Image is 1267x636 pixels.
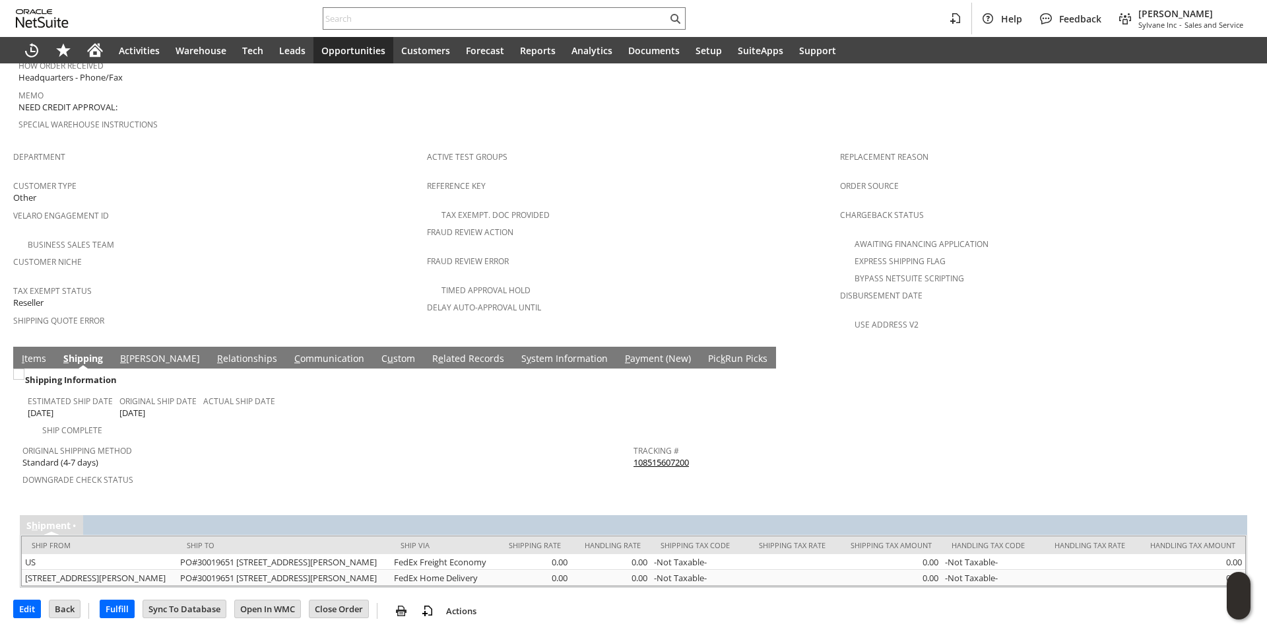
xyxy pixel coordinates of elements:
[840,290,923,301] a: Disbursement Date
[1050,540,1125,550] div: Handling Tax Rate
[42,425,102,436] a: Ship Complete
[291,352,368,367] a: Communication
[1135,570,1245,586] td: 0.00
[13,180,77,192] a: Customer Type
[571,570,651,586] td: 0.00
[13,369,24,380] img: Unchecked
[18,60,104,71] a: How Order Received
[840,209,924,221] a: Chargeback Status
[100,600,134,618] input: Fulfill
[855,238,989,250] a: Awaiting Financing Application
[438,352,443,365] span: e
[571,554,651,570] td: 0.00
[119,44,160,57] span: Activities
[168,37,234,63] a: Warehouse
[942,554,1039,570] td: -Not Taxable-
[622,352,694,367] a: Payment (New)
[271,37,313,63] a: Leads
[840,180,899,192] a: Order Source
[1227,572,1251,619] iframe: Click here to launch Oracle Guided Learning Help Panel
[55,42,71,58] svg: Shortcuts
[667,11,683,26] svg: Search
[22,352,24,365] span: I
[855,273,964,284] a: Bypass NetSuite Scripting
[49,600,80,618] input: Back
[625,352,630,365] span: P
[495,570,571,586] td: 0.00
[393,603,409,619] img: print.svg
[391,554,495,570] td: FedEx Freight Economy
[60,352,106,367] a: Shipping
[651,554,744,570] td: -Not Taxable-
[63,352,69,365] span: S
[855,319,919,330] a: Use Address V2
[427,256,509,267] a: Fraud Review Error
[651,570,744,586] td: -Not Taxable-
[18,352,49,367] a: Items
[378,352,418,367] a: Custom
[754,540,826,550] div: Shipping Tax Rate
[22,456,98,469] span: Standard (4-7 days)
[321,44,385,57] span: Opportunities
[391,570,495,586] td: FedEx Home Delivery
[1138,20,1177,30] span: Sylvane Inc
[24,42,40,58] svg: Recent Records
[242,44,263,57] span: Tech
[835,554,942,570] td: 0.00
[520,44,556,57] span: Reports
[120,352,126,365] span: B
[401,540,485,550] div: Ship Via
[79,37,111,63] a: Home
[18,71,123,84] span: Headquarters - Phone/Fax
[187,540,381,550] div: Ship To
[13,297,44,309] span: Reseller
[427,180,486,192] a: Reference Key
[18,119,158,130] a: Special Warehouse Instructions
[581,540,641,550] div: Handling Rate
[177,570,391,586] td: PO#30019651 [STREET_ADDRESS][PERSON_NAME]
[458,37,512,63] a: Forecast
[466,44,504,57] span: Forecast
[427,302,541,313] a: Delay Auto-Approval Until
[705,352,771,367] a: PickRun Picks
[512,37,564,63] a: Reports
[1145,540,1235,550] div: Handling Tax Amount
[441,285,531,296] a: Timed Approval Hold
[620,37,688,63] a: Documents
[18,90,44,101] a: Memo
[16,37,48,63] a: Recent Records
[527,352,531,365] span: y
[309,600,368,618] input: Close Order
[323,11,667,26] input: Search
[32,540,167,550] div: Ship From
[628,44,680,57] span: Documents
[234,37,271,63] a: Tech
[117,352,203,367] a: B[PERSON_NAME]
[1230,349,1246,365] a: Unrolled view on
[633,445,679,456] a: Tracking #
[1185,20,1243,30] span: Sales and Service
[22,570,177,586] td: [STREET_ADDRESS][PERSON_NAME]
[661,540,734,550] div: Shipping Tax Code
[1059,13,1101,25] span: Feedback
[203,396,275,407] a: Actual Ship Date
[176,44,226,57] span: Warehouse
[28,396,113,407] a: Estimated Ship Date
[429,352,507,367] a: Related Records
[387,352,393,365] span: u
[518,352,611,367] a: System Information
[32,519,38,532] span: h
[313,37,393,63] a: Opportunities
[279,44,306,57] span: Leads
[571,44,612,57] span: Analytics
[22,445,132,456] a: Original Shipping Method
[214,352,280,367] a: Relationships
[633,456,689,468] a: 108515607200
[14,600,40,618] input: Edit
[696,44,722,57] span: Setup
[564,37,620,63] a: Analytics
[13,256,82,267] a: Customer Niche
[441,209,550,221] a: Tax Exempt. Doc Provided
[87,42,103,58] svg: Home
[18,101,117,114] span: NEED CREDIT APPROVAL:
